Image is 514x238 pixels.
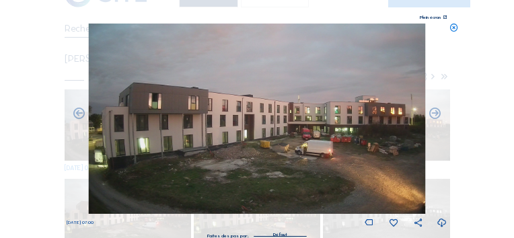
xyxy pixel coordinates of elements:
div: Plein écran [420,15,441,20]
i: Forward [72,107,86,121]
i: Back [428,107,442,121]
img: Image [89,24,426,214]
div: Défaut [254,229,307,236]
span: [DATE] 07:00 [67,219,94,225]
